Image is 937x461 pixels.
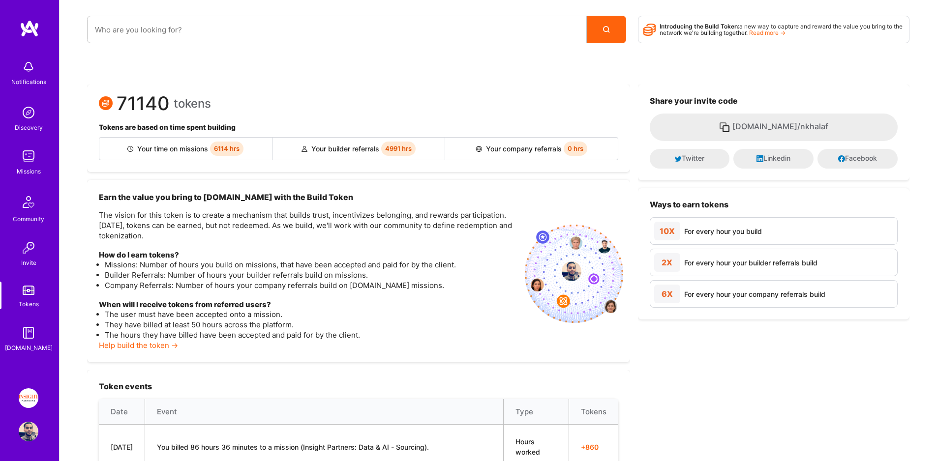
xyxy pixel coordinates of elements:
[21,258,36,268] div: Invite
[19,323,38,343] img: guide book
[756,155,763,162] i: icon LinkedInDark
[562,261,581,281] img: profile
[105,319,517,330] li: They have billed at least 50 hours across the platform.
[99,210,517,241] p: The vision for this token is to create a mechanism that builds trust, incentivizes belonging, and...
[145,399,504,425] th: Event
[16,422,41,441] a: User Avatar
[503,399,569,425] th: Type
[11,77,46,87] div: Notifications
[99,251,517,259] h4: How do I earn tokens?
[95,17,579,42] input: overall type: UNKNOWN_TYPE server type: NO_SERVER_DATA heuristic type: UNKNOWN_TYPE label: Who ar...
[17,166,41,176] div: Missions
[660,23,903,36] span: a new way to capture and reward the value you bring to the network we're building together.
[117,98,170,109] span: 71140
[581,442,606,452] span: + 860
[210,142,243,156] span: 6114 hrs
[16,388,41,408] a: Insight Partners: Data & AI - Sourcing
[20,20,39,37] img: logo
[99,96,113,110] img: Token icon
[302,146,307,152] img: Builder referral icon
[654,253,680,272] div: 2X
[650,149,730,169] button: Twitter
[17,190,40,214] img: Community
[19,388,38,408] img: Insight Partners: Data & AI - Sourcing
[650,114,898,141] button: [DOMAIN_NAME]/nkhalaf
[650,96,898,106] h3: Share your invite code
[272,138,446,160] div: Your builder referrals
[13,214,44,224] div: Community
[684,226,762,236] div: For every hour you build
[603,26,610,33] i: icon Search
[719,121,730,133] i: icon Copy
[23,286,34,295] img: tokens
[525,225,623,323] img: invite
[675,155,682,162] i: icon Twitter
[684,289,825,299] div: For every hour your company referrals build
[105,309,517,319] li: The user must have been accepted onto a mission.
[105,280,517,290] li: Company Referrals: Number of hours your company referrals build on [DOMAIN_NAME] missions.
[99,192,517,202] h3: Earn the value you bring to [DOMAIN_NAME] with the Build Token
[174,98,211,109] span: tokens
[654,222,680,240] div: 10X
[99,399,145,425] th: Date
[99,300,517,309] h4: When will I receive tokens from referred users?
[19,299,39,309] div: Tokens
[838,155,845,162] i: icon Facebook
[569,399,618,425] th: Tokens
[19,57,38,77] img: bell
[733,149,814,169] button: Linkedin
[654,285,680,303] div: 6X
[650,200,898,209] h3: Ways to earn tokens
[99,138,272,160] div: Your time on missions
[476,146,482,152] img: Company referral icon
[381,142,416,156] span: 4991 hrs
[99,123,618,132] h4: Tokens are based on time spent building
[99,382,618,391] h3: Token events
[684,258,817,268] div: For every hour your builder referrals build
[445,138,618,160] div: Your company referrals
[19,146,38,166] img: teamwork
[564,142,587,156] span: 0 hrs
[127,146,133,152] img: Builder icon
[19,238,38,258] img: Invite
[19,422,38,441] img: User Avatar
[643,20,656,39] i: icon Points
[19,103,38,122] img: discovery
[15,122,43,133] div: Discovery
[105,330,517,340] li: The hours they have billed have been accepted and paid for by the client.
[105,259,517,270] li: Missions: Number of hours you build on missions, that have been accepted and paid for by the client.
[99,341,178,350] a: Help build the token →
[105,270,517,280] li: Builder Referrals: Number of hours your builder referrals build on missions.
[817,149,898,169] button: Facebook
[749,29,786,36] a: Read more →
[515,437,540,456] span: Hours worked
[660,23,739,30] strong: Introducing the Build Token:
[5,343,53,353] div: [DOMAIN_NAME]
